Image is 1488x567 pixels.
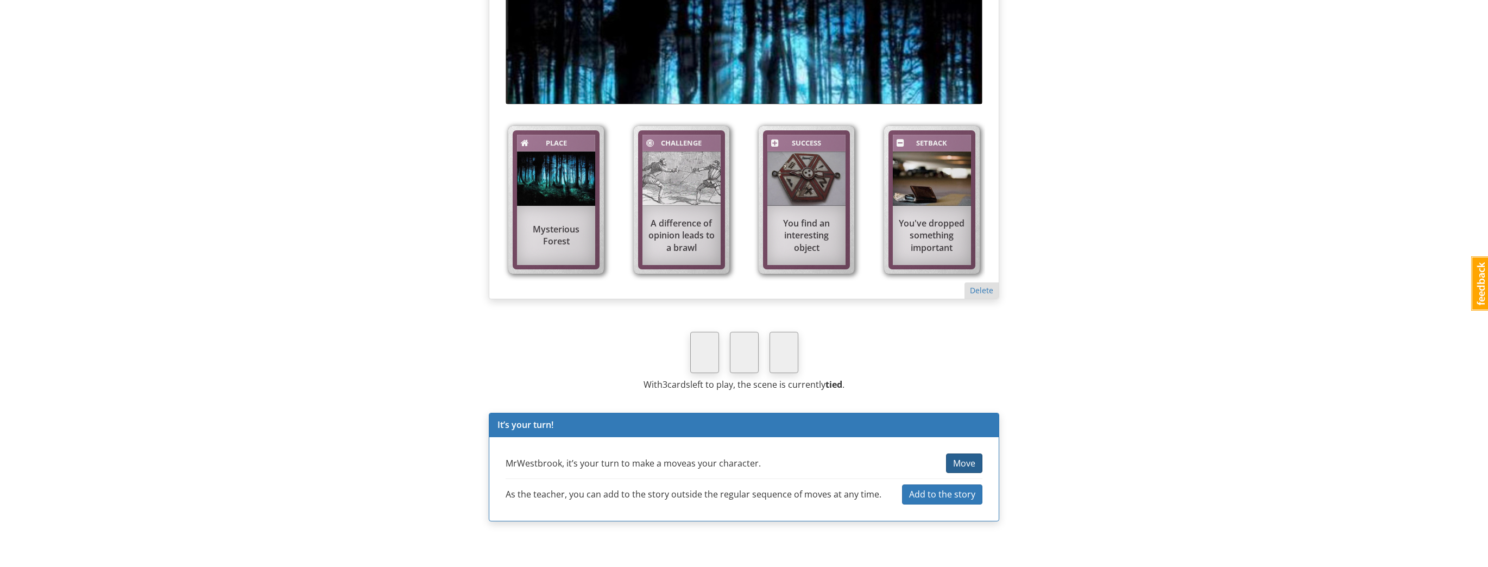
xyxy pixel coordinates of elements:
[531,137,582,149] div: Place
[902,484,982,505] button: Add to the story
[825,379,842,390] strong: tied
[946,453,982,474] button: Move
[906,137,957,149] div: Setback
[642,152,721,206] img: kiy2sb70enjsjelipbak.jpg
[656,137,707,149] div: Challenge
[893,211,971,260] div: You've dropped something important
[767,211,846,260] div: You find an interesting object
[953,457,975,469] span: Move
[909,488,975,500] span: Add to the story
[506,457,761,470] div: MrWestbrook , it’s your turn to make a move as your character .
[506,488,881,501] div: As the teacher, you can add to the story outside the regular sequence of moves at any time.
[489,379,999,391] p: With 3 card s left to play, the scene is
[767,152,846,206] img: hryfqaozm3setlmwpdss.jpg
[489,413,999,437] div: It’s your turn!
[517,152,595,206] img: cwk76ergh4egglgijpib.jpg
[893,152,971,206] img: wmbsmupatqsuqu5sbpti.jpg
[781,137,832,149] div: Success
[970,285,993,295] a: Delete
[642,211,721,260] div: A difference of opinion leads to a brawl
[517,218,595,254] div: Mysterious Forest
[788,379,844,390] span: currently .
